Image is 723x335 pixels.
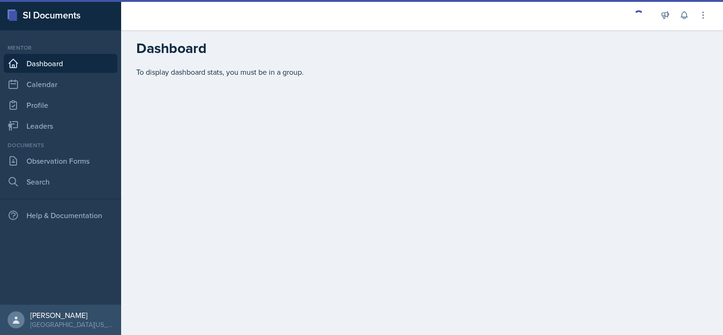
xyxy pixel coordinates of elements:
[4,151,117,170] a: Observation Forms
[136,66,708,78] div: To display dashboard stats, you must be in a group.
[4,96,117,115] a: Profile
[30,310,114,320] div: [PERSON_NAME]
[4,75,117,94] a: Calendar
[136,40,708,57] h2: Dashboard
[4,141,117,150] div: Documents
[4,54,117,73] a: Dashboard
[30,320,114,329] div: [GEOGRAPHIC_DATA][US_STATE]
[4,116,117,135] a: Leaders
[4,172,117,191] a: Search
[4,44,117,52] div: Mentor
[4,206,117,225] div: Help & Documentation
